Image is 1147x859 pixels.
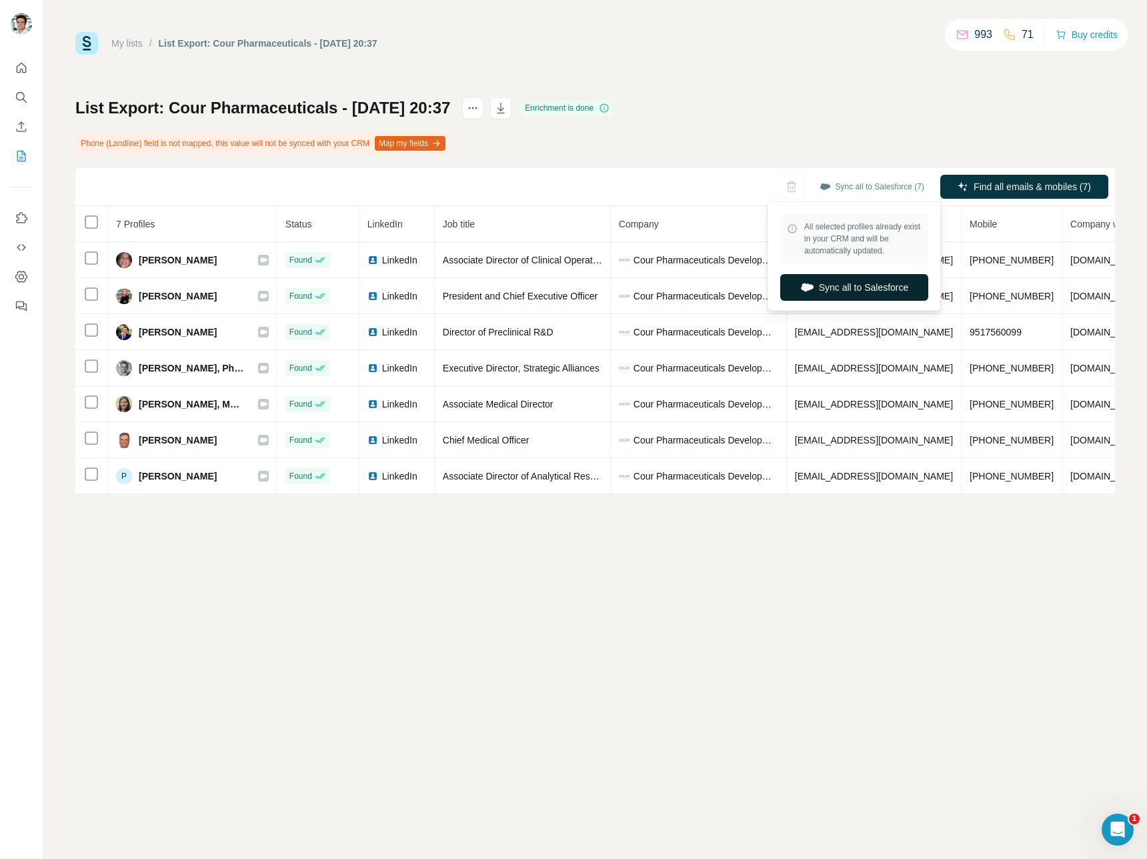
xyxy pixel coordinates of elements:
[443,435,529,446] span: Chief Medical Officer
[116,360,132,376] img: Avatar
[139,289,217,303] span: [PERSON_NAME]
[111,38,143,49] a: My lists
[382,361,417,375] span: LinkedIn
[149,37,152,50] li: /
[619,363,630,373] img: company-logo
[970,399,1054,409] span: [PHONE_NUMBER]
[634,325,778,339] span: Cour Pharmaceuticals Development
[11,85,32,109] button: Search
[1070,255,1145,265] span: [DOMAIN_NAME]
[619,471,630,482] img: company-logo
[1070,399,1145,409] span: [DOMAIN_NAME]
[367,399,378,409] img: LinkedIn logo
[443,291,598,301] span: President and Chief Executive Officer
[443,471,792,482] span: Associate Director of Analytical Research & Development at COUR Pharmaceuticals
[443,219,475,229] span: Job title
[382,470,417,483] span: LinkedIn
[443,327,553,337] span: Director of Preclinical R&D
[139,434,217,447] span: [PERSON_NAME]
[289,362,312,374] span: Found
[970,435,1054,446] span: [PHONE_NUMBER]
[289,254,312,266] span: Found
[289,470,312,482] span: Found
[521,100,614,116] div: Enrichment is done
[116,288,132,304] img: Avatar
[1102,814,1134,846] iframe: Intercom live chat
[382,289,417,303] span: LinkedIn
[619,219,659,229] span: Company
[367,435,378,446] img: LinkedIn logo
[382,397,417,411] span: LinkedIn
[367,255,378,265] img: LinkedIn logo
[634,253,778,267] span: Cour Pharmaceuticals Development
[289,326,312,338] span: Found
[810,177,934,197] button: Sync all to Salesforce (7)
[1022,27,1034,43] p: 71
[116,252,132,268] img: Avatar
[804,221,922,257] span: All selected profiles already exist in your CRM and will be automatically updated.
[795,435,953,446] span: [EMAIL_ADDRESS][DOMAIN_NAME]
[619,435,630,446] img: company-logo
[634,470,778,483] span: Cour Pharmaceuticals Development
[1070,327,1145,337] span: [DOMAIN_NAME]
[116,324,132,340] img: Avatar
[285,219,312,229] span: Status
[1070,363,1145,373] span: [DOMAIN_NAME]
[382,325,417,339] span: LinkedIn
[974,180,1091,193] span: Find all emails & mobiles (7)
[382,434,417,447] span: LinkedIn
[116,219,155,229] span: 7 Profiles
[619,327,630,337] img: company-logo
[289,398,312,410] span: Found
[11,115,32,139] button: Enrich CSV
[795,399,953,409] span: [EMAIL_ADDRESS][DOMAIN_NAME]
[139,325,217,339] span: [PERSON_NAME]
[116,468,132,484] div: P
[11,265,32,289] button: Dashboard
[11,206,32,230] button: Use Surfe on LinkedIn
[139,361,245,375] span: [PERSON_NAME], Ph.D.
[634,434,778,447] span: Cour Pharmaceuticals Development
[795,471,953,482] span: [EMAIL_ADDRESS][DOMAIN_NAME]
[11,235,32,259] button: Use Surfe API
[619,399,630,409] img: company-logo
[1129,814,1140,824] span: 1
[619,255,630,265] img: company-logo
[139,253,217,267] span: [PERSON_NAME]
[289,434,312,446] span: Found
[75,132,448,155] div: Phone (Landline) field is not mapped, this value will not be synced with your CRM
[75,32,98,55] img: Surfe Logo
[443,363,600,373] span: Executive Director, Strategic Alliances
[75,97,450,119] h1: List Export: Cour Pharmaceuticals - [DATE] 20:37
[367,219,403,229] span: LinkedIn
[1070,471,1145,482] span: [DOMAIN_NAME]
[11,294,32,318] button: Feedback
[970,255,1054,265] span: [PHONE_NUMBER]
[970,471,1054,482] span: [PHONE_NUMBER]
[367,471,378,482] img: LinkedIn logo
[382,253,417,267] span: LinkedIn
[1070,435,1145,446] span: [DOMAIN_NAME]
[11,13,32,35] img: Avatar
[780,274,928,301] button: Sync all to Salesforce
[970,327,1022,337] span: 9517560099
[139,470,217,483] span: [PERSON_NAME]
[974,27,992,43] p: 993
[289,290,312,302] span: Found
[795,327,953,337] span: [EMAIL_ADDRESS][DOMAIN_NAME]
[116,396,132,412] img: Avatar
[970,363,1054,373] span: [PHONE_NUMBER]
[375,136,445,151] button: Map my fields
[462,97,483,119] button: actions
[1070,291,1145,301] span: [DOMAIN_NAME]
[795,363,953,373] span: [EMAIL_ADDRESS][DOMAIN_NAME]
[11,56,32,80] button: Quick start
[619,291,630,301] img: company-logo
[1056,25,1118,44] button: Buy credits
[11,144,32,168] button: My lists
[634,397,778,411] span: Cour Pharmaceuticals Development
[970,291,1054,301] span: [PHONE_NUMBER]
[367,327,378,337] img: LinkedIn logo
[634,361,778,375] span: Cour Pharmaceuticals Development
[367,291,378,301] img: LinkedIn logo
